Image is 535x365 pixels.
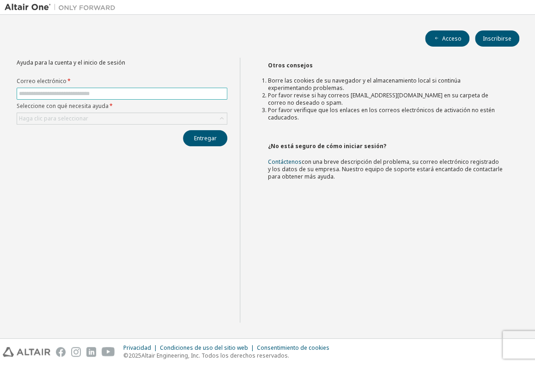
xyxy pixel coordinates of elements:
[257,344,329,352] font: Consentimiento de cookies
[3,347,50,357] img: altair_logo.svg
[128,352,141,359] font: 2025
[194,134,217,142] font: Entregar
[268,158,302,166] a: Contáctenos
[442,35,462,42] font: Acceso
[141,352,289,359] font: Altair Engineering, Inc. Todos los derechos reservados.
[425,30,469,47] button: Acceso
[483,35,511,42] font: Inscribirse
[86,347,96,357] img: linkedin.svg
[5,3,120,12] img: Altair Uno
[17,102,109,110] font: Seleccione con qué necesita ayuda
[56,347,66,357] img: facebook.svg
[183,130,227,146] button: Entregar
[268,77,461,92] font: Borre las cookies de su navegador y el almacenamiento local si continúa experimentando problemas.
[71,347,81,357] img: instagram.svg
[19,114,88,122] font: Haga clic para seleccionar
[160,344,248,352] font: Condiciones de uso del sitio web
[268,158,503,180] font: con una breve descripción del problema, su correo electrónico registrado y los datos de su empres...
[268,142,386,150] font: ¿No está seguro de cómo iniciar sesión?
[17,113,227,124] div: Haga clic para seleccionar
[102,347,115,357] img: youtube.svg
[268,91,488,107] font: Por favor revise si hay correos [EMAIL_ADDRESS][DOMAIN_NAME] en su carpeta de correo no deseado o...
[17,59,125,66] font: Ayuda para la cuenta y el inicio de sesión
[123,344,151,352] font: Privacidad
[17,77,67,85] font: Correo electrónico
[268,61,313,69] font: Otros consejos
[268,106,495,121] font: Por favor verifique que los enlaces en los correos electrónicos de activación no estén caducados.
[123,352,128,359] font: ©
[475,30,519,47] button: Inscribirse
